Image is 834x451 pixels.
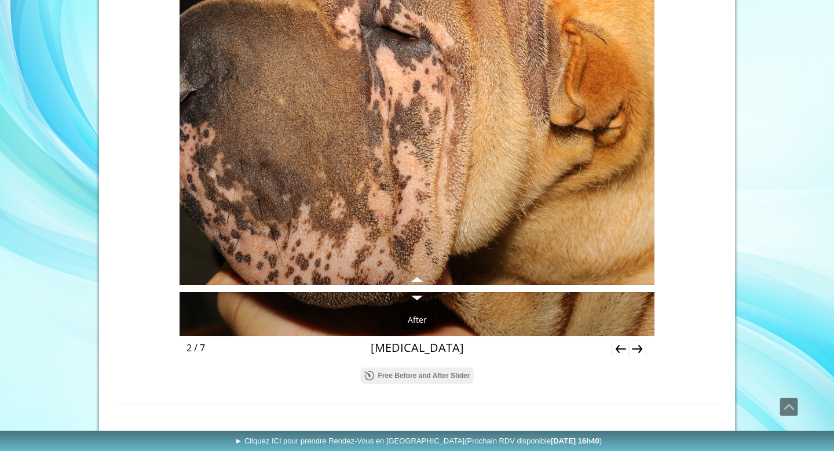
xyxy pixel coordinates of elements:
[235,437,602,445] span: ► Cliquez ICI pour prendre Rendez-Vous en [GEOGRAPHIC_DATA]
[780,398,798,416] span: Défiler vers le haut
[610,339,631,359] div: Previous
[237,340,597,356] div: [MEDICAL_DATA]
[186,342,205,354] div: 2 / 7
[361,368,474,384] a: Free Before and After Slider
[551,437,599,445] b: [DATE] 16h40
[627,339,648,359] div: Next
[464,437,602,445] span: (Prochain RDV disponible )
[401,310,434,330] div: After
[780,398,798,416] a: Défiler vers le haut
